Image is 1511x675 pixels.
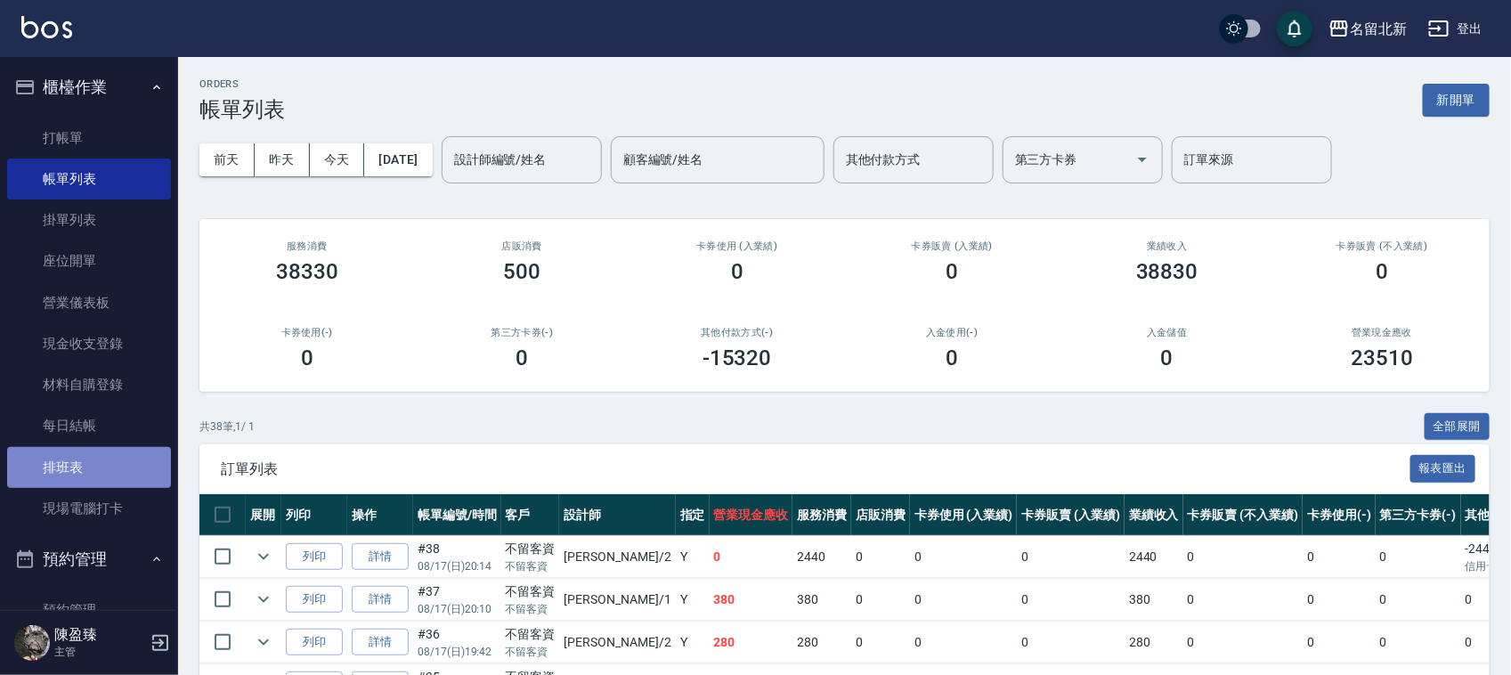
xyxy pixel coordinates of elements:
[436,327,609,338] h2: 第三方卡券(-)
[710,579,793,621] td: 380
[364,143,432,176] button: [DATE]
[1423,84,1490,117] button: 新開單
[7,199,171,240] a: 掛單列表
[310,143,365,176] button: 今天
[281,494,347,536] th: 列印
[1125,579,1183,621] td: 380
[506,540,556,558] div: 不留客資
[1136,259,1198,284] h3: 38830
[792,579,851,621] td: 380
[199,78,285,90] h2: ORDERS
[1351,346,1413,370] h3: 23510
[1303,536,1376,578] td: 0
[352,543,409,571] a: 詳情
[559,536,675,578] td: [PERSON_NAME] /2
[7,282,171,323] a: 營業儀表板
[54,644,145,660] p: 主管
[1081,327,1254,338] h2: 入金儲值
[506,625,556,644] div: 不留客資
[1350,18,1407,40] div: 名留北新
[1183,579,1303,621] td: 0
[7,405,171,446] a: 每日結帳
[676,579,710,621] td: Y
[851,622,910,663] td: 0
[221,240,394,252] h3: 服務消費
[418,644,497,660] p: 08/17 (日) 19:42
[418,601,497,617] p: 08/17 (日) 20:10
[1125,536,1183,578] td: 2440
[7,64,171,110] button: 櫃檯作業
[7,447,171,488] a: 排班表
[250,586,277,613] button: expand row
[501,494,560,536] th: 客戶
[199,143,255,176] button: 前天
[910,579,1018,621] td: 0
[7,118,171,159] a: 打帳單
[1376,622,1461,663] td: 0
[506,644,556,660] p: 不留客資
[199,419,255,435] p: 共 38 筆, 1 / 1
[866,240,1039,252] h2: 卡券販賣 (入業績)
[1125,494,1183,536] th: 業績收入
[1017,622,1125,663] td: 0
[1303,579,1376,621] td: 0
[1423,91,1490,108] a: 新開單
[676,622,710,663] td: Y
[301,346,313,370] h3: 0
[1376,579,1461,621] td: 0
[1303,494,1376,536] th: 卡券使用(-)
[7,323,171,364] a: 現金收支登錄
[352,586,409,614] a: 詳情
[221,460,1410,478] span: 訂單列表
[710,494,793,536] th: 營業現金應收
[710,536,793,578] td: 0
[559,579,675,621] td: [PERSON_NAME] /1
[676,494,710,536] th: 指定
[1125,622,1183,663] td: 280
[276,259,338,284] h3: 38330
[731,259,743,284] h3: 0
[7,536,171,582] button: 預約管理
[1161,346,1174,370] h3: 0
[1183,622,1303,663] td: 0
[1425,413,1491,441] button: 全部展開
[413,536,501,578] td: #38
[7,488,171,529] a: 現場電腦打卡
[221,327,394,338] h2: 卡券使用(-)
[1296,240,1469,252] h2: 卡券販賣 (不入業績)
[792,536,851,578] td: 2440
[651,240,824,252] h2: 卡券使用 (入業績)
[14,625,50,661] img: Person
[436,240,609,252] h2: 店販消費
[1410,459,1476,476] a: 報表匯出
[352,629,409,656] a: 詳情
[1277,11,1312,46] button: save
[559,622,675,663] td: [PERSON_NAME] /2
[21,16,72,38] img: Logo
[413,579,501,621] td: #37
[851,536,910,578] td: 0
[199,97,285,122] h3: 帳單列表
[792,494,851,536] th: 服務消費
[559,494,675,536] th: 設計師
[1376,494,1461,536] th: 第三方卡券(-)
[676,536,710,578] td: Y
[851,579,910,621] td: 0
[7,240,171,281] a: 座位開單
[503,259,540,284] h3: 500
[506,558,556,574] p: 不留客資
[910,494,1018,536] th: 卡券使用 (入業績)
[250,629,277,655] button: expand row
[910,536,1018,578] td: 0
[255,143,310,176] button: 昨天
[7,590,171,630] a: 預約管理
[851,494,910,536] th: 店販消費
[1296,327,1469,338] h2: 營業現金應收
[418,558,497,574] p: 08/17 (日) 20:14
[286,586,343,614] button: 列印
[1128,145,1157,174] button: Open
[1410,455,1476,483] button: 報表匯出
[946,346,958,370] h3: 0
[1321,11,1414,47] button: 名留北新
[910,622,1018,663] td: 0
